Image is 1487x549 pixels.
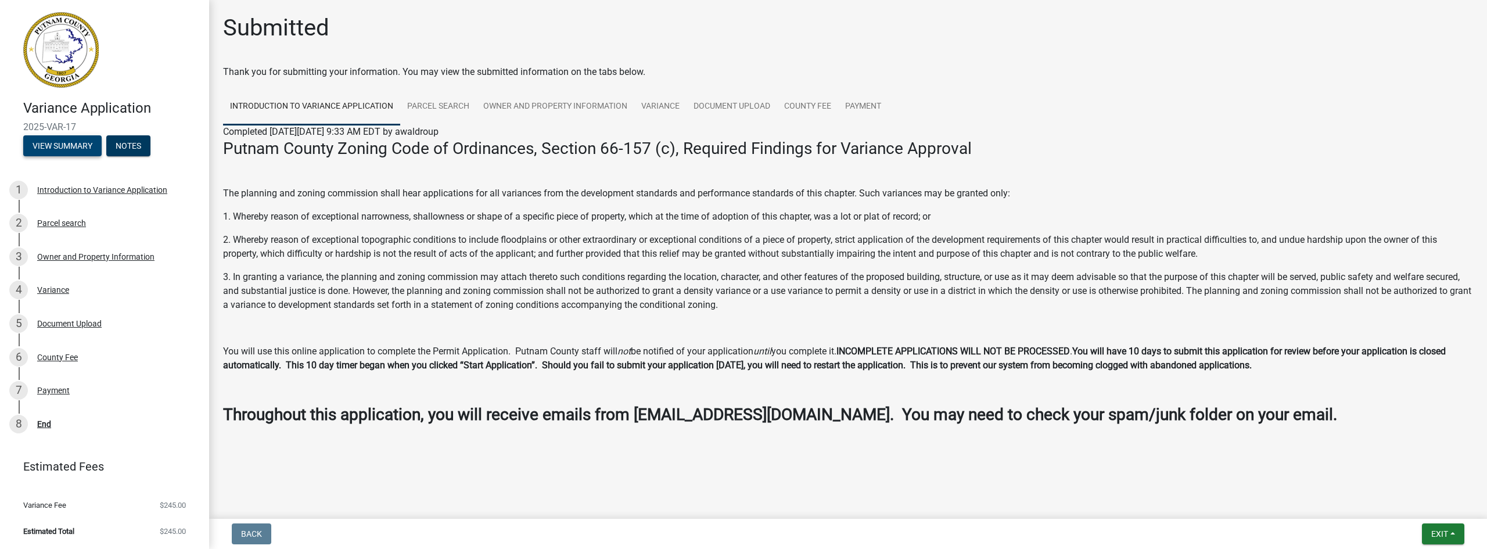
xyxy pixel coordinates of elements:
[23,100,200,117] h4: Variance Application
[37,219,86,227] div: Parcel search
[223,233,1473,261] p: 2. Whereby reason of exceptional topographic conditions to include floodplains or other extraordi...
[753,346,771,357] i: until
[223,139,1473,159] h3: Putnam County Zoning Code of Ordinances, Section 66-157 (c), Required Findings for Variance Approval
[23,135,102,156] button: View Summary
[223,126,439,137] span: Completed [DATE][DATE] 9:33 AM EDT by awaldroup
[23,142,102,151] wm-modal-confirm: Summary
[9,181,28,199] div: 1
[9,247,28,266] div: 3
[160,528,186,535] span: $245.00
[232,523,271,544] button: Back
[476,88,634,125] a: Owner and Property Information
[223,270,1473,312] p: 3. In granting a variance, the planning and zoning commission may attach thereto such conditions ...
[9,314,28,333] div: 5
[400,88,476,125] a: Parcel search
[223,210,1473,224] p: 1. Whereby reason of exceptional narrowness, shallowness or shape of a specific piece of property...
[106,135,150,156] button: Notes
[9,381,28,400] div: 7
[9,281,28,299] div: 4
[777,88,838,125] a: County Fee
[23,501,66,509] span: Variance Fee
[37,420,51,428] div: End
[223,346,1446,371] strong: You will have 10 days to submit this application for review before your application is closed aut...
[23,528,74,535] span: Estimated Total
[37,286,69,294] div: Variance
[160,501,186,509] span: $245.00
[37,386,70,394] div: Payment
[634,88,687,125] a: Variance
[9,348,28,367] div: 6
[223,345,1473,372] p: You will use this online application to complete the Permit Application. Putnam County staff will...
[9,455,191,478] a: Estimated Fees
[223,405,1337,424] strong: Throughout this application, you will receive emails from [EMAIL_ADDRESS][DOMAIN_NAME]. You may n...
[106,142,150,151] wm-modal-confirm: Notes
[223,88,400,125] a: Introduction to Variance Application
[37,320,102,328] div: Document Upload
[9,214,28,232] div: 2
[836,346,1070,357] strong: INCOMPLETE APPLICATIONS WILL NOT BE PROCESSED
[223,14,329,42] h1: Submitted
[1431,529,1448,539] span: Exit
[23,121,186,132] span: 2025-VAR-17
[1422,523,1464,544] button: Exit
[37,186,167,194] div: Introduction to Variance Application
[37,253,155,261] div: Owner and Property Information
[223,186,1473,200] p: The planning and zoning commission shall hear applications for all variances from the development...
[617,346,631,357] i: not
[9,415,28,433] div: 8
[223,65,1473,79] div: Thank you for submitting your information. You may view the submitted information on the tabs below.
[23,12,99,88] img: Putnam County, Georgia
[687,88,777,125] a: Document Upload
[838,88,888,125] a: Payment
[241,529,262,539] span: Back
[37,353,78,361] div: County Fee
